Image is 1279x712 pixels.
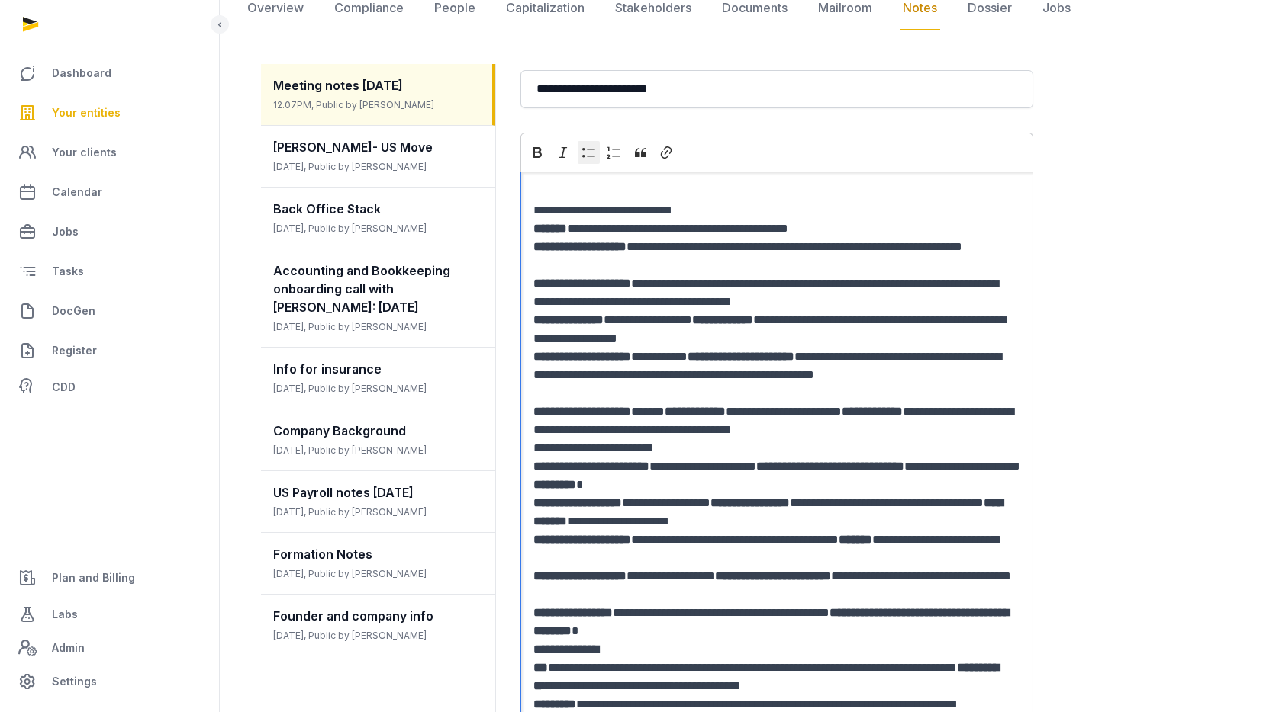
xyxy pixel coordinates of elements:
[273,263,450,315] span: Accounting and Bookkeeping onboarding call with [PERSON_NAME]: [DATE]
[12,253,207,290] a: Tasks
[52,605,78,624] span: Labs
[12,174,207,210] a: Calendar
[273,568,427,579] span: [DATE], Public by [PERSON_NAME]
[273,608,433,624] span: Founder and company info
[273,630,427,641] span: [DATE], Public by [PERSON_NAME]
[520,133,1033,172] div: Editor toolbar
[273,383,427,394] span: [DATE], Public by [PERSON_NAME]
[52,639,85,657] span: Admin
[52,342,97,360] span: Register
[273,201,381,216] span: Back Office Stack
[52,143,117,162] span: Your clients
[52,262,84,281] span: Tasks
[12,663,207,700] a: Settings
[12,633,207,663] a: Admin
[273,321,427,332] span: [DATE], Public by [PERSON_NAME]
[52,104,121,122] span: Your entities
[273,140,433,155] span: [PERSON_NAME]- US Move
[273,506,427,518] span: [DATE], Public by [PERSON_NAME]
[12,372,207,403] a: CDD
[12,293,207,329] a: DocGen
[273,161,427,172] span: [DATE], Public by [PERSON_NAME]
[52,302,95,320] span: DocGen
[12,95,207,131] a: Your entities
[52,569,135,587] span: Plan and Billing
[52,183,102,201] span: Calendar
[273,444,427,456] span: [DATE], Public by [PERSON_NAME]
[52,64,111,82] span: Dashboard
[273,78,403,93] span: Meeting notes [DATE]
[12,55,207,91] a: Dashboard
[273,547,372,562] span: Formation Notes
[273,361,382,377] span: Info for insurance
[52,378,76,396] span: CDD
[52,672,97,691] span: Settings
[12,596,207,633] a: Labs
[52,223,79,241] span: Jobs
[12,560,207,596] a: Plan and Billing
[273,485,414,500] span: US Payroll notes [DATE]
[273,223,427,234] span: [DATE], Public by [PERSON_NAME]
[273,423,406,438] span: Company Background
[12,332,207,369] a: Register
[273,99,434,111] span: 12.07PM, Public by [PERSON_NAME]
[12,213,207,250] a: Jobs
[12,134,207,171] a: Your clients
